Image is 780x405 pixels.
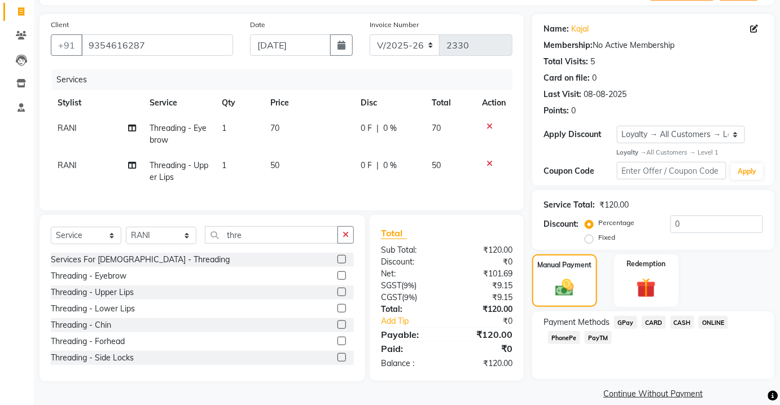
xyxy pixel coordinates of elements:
[544,39,593,51] div: Membership:
[544,105,569,117] div: Points:
[51,319,111,331] div: Threading - Chin
[373,315,459,327] a: Add Tip
[373,256,447,268] div: Discount:
[58,160,77,170] span: RANI
[548,331,580,344] span: PhonePe
[361,122,372,134] span: 0 F
[373,244,447,256] div: Sub Total:
[642,316,666,329] span: CARD
[432,160,441,170] span: 50
[599,199,629,211] div: ₹120.00
[617,148,763,157] div: All Customers → Level 1
[51,336,125,347] div: Threading - Forhead
[731,163,763,180] button: Apply
[270,160,279,170] span: 50
[446,358,521,369] div: ₹120.00
[614,316,637,329] span: GPay
[544,165,617,177] div: Coupon Code
[376,122,379,134] span: |
[373,303,447,315] div: Total:
[373,328,447,341] div: Payable:
[381,292,402,302] span: CGST
[216,90,264,116] th: Qty
[381,280,401,290] span: SGST
[544,23,569,35] div: Name:
[544,89,581,100] div: Last Visit:
[222,123,227,133] span: 1
[370,20,419,30] label: Invoice Number
[446,292,521,303] div: ₹9.15
[550,277,580,298] img: _cash.svg
[544,199,595,211] div: Service Total:
[376,160,379,171] span: |
[534,388,772,400] a: Continue Without Payment
[51,34,82,56] button: +91
[404,293,415,302] span: 9%
[373,268,447,280] div: Net:
[446,328,521,341] div: ₹120.00
[446,244,521,256] div: ₹120.00
[544,218,579,230] div: Discount:
[544,72,590,84] div: Card on file:
[361,160,372,171] span: 0 F
[446,303,521,315] div: ₹120.00
[222,160,227,170] span: 1
[373,342,447,355] div: Paid:
[432,123,441,133] span: 70
[617,162,727,179] input: Enter Offer / Coupon Code
[150,123,207,145] span: Threading - Eyebrow
[354,90,425,116] th: Disc
[51,20,69,30] label: Client
[446,342,521,355] div: ₹0
[571,105,576,117] div: 0
[373,280,447,292] div: ( )
[373,358,447,369] div: Balance :
[544,316,610,328] span: Payment Methods
[51,90,143,116] th: Stylist
[598,218,634,228] label: Percentage
[143,90,216,116] th: Service
[627,259,666,269] label: Redemption
[381,227,407,239] span: Total
[544,39,763,51] div: No Active Membership
[571,23,589,35] a: Kajal
[537,260,591,270] label: Manual Payment
[544,129,617,140] div: Apply Discount
[446,268,521,280] div: ₹101.69
[617,148,647,156] strong: Loyalty →
[584,89,626,100] div: 08-08-2025
[52,69,521,90] div: Services
[383,160,397,171] span: 0 %
[270,123,279,133] span: 70
[205,226,338,244] input: Search or Scan
[585,331,612,344] span: PayTM
[51,287,134,298] div: Threading - Upper Lips
[51,352,134,364] div: Threading - Side Locks
[426,90,475,116] th: Total
[446,256,521,268] div: ₹0
[404,281,414,290] span: 9%
[598,232,615,243] label: Fixed
[250,20,265,30] label: Date
[150,160,208,182] span: Threading - Upper Lips
[592,72,597,84] div: 0
[51,254,230,266] div: Services For [DEMOGRAPHIC_DATA] - Threading
[544,56,588,68] div: Total Visits:
[51,270,126,282] div: Threading - Eyebrow
[51,303,135,315] div: Threading - Lower Lips
[81,34,233,56] input: Search by Name/Mobile/Email/Code
[699,316,728,329] span: ONLINE
[58,123,77,133] span: RANI
[459,315,521,327] div: ₹0
[373,292,447,303] div: ( )
[671,316,695,329] span: CASH
[630,276,662,300] img: _gift.svg
[475,90,512,116] th: Action
[264,90,354,116] th: Price
[383,122,397,134] span: 0 %
[590,56,595,68] div: 5
[446,280,521,292] div: ₹9.15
